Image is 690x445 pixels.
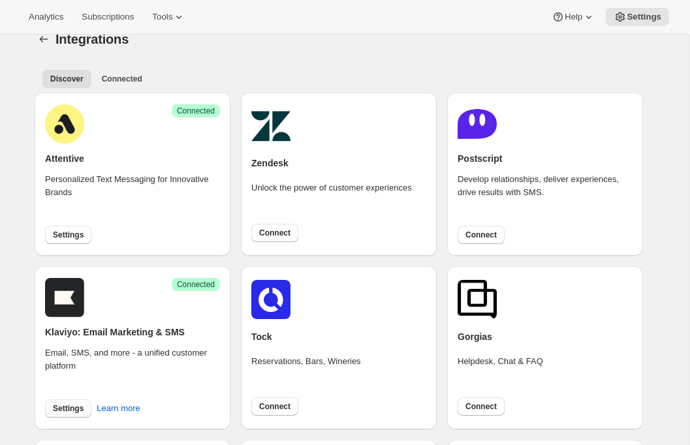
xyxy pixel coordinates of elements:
[251,355,361,386] div: Reservations, Bars, Wineries
[74,8,142,26] button: Subscriptions
[458,397,505,416] button: Connect
[45,226,91,244] button: Settings
[251,397,298,416] button: Connect
[35,30,53,48] button: Settings
[458,173,633,217] div: Develop relationships, deliver experiences, drive results with SMS.
[458,152,502,165] h2: Postscript
[465,230,497,240] span: Connect
[55,32,129,46] span: Integrations
[152,12,172,22] span: Tools
[89,398,148,419] button: Learn more
[42,70,91,88] button: All customers
[45,152,84,165] h2: Attentive
[458,330,492,343] h2: Gorgias
[45,326,185,339] h2: Klaviyo: Email Marketing & SMS
[45,346,220,391] div: Email, SMS, and more - a unified customer platform
[627,12,661,22] span: Settings
[251,106,290,146] img: zendesk.png
[177,279,215,290] span: Connected
[606,8,669,26] button: Settings
[144,8,193,26] button: Tools
[45,173,220,217] div: Personalized Text Messaging for Innovative Brands
[177,106,215,116] span: Connected
[251,330,272,343] h2: Tock
[251,280,290,319] img: tockicon.png
[53,403,84,414] span: Settings
[251,157,289,170] h2: Zendesk
[53,230,84,240] span: Settings
[102,74,142,84] span: Connected
[565,12,582,22] span: Help
[251,181,412,213] div: Unlock the power of customer experiences
[82,12,134,22] span: Subscriptions
[458,280,497,319] img: gorgias.png
[458,104,497,144] img: postscript.png
[458,355,543,386] div: Helpdesk, Chat & FAQ
[259,401,290,412] span: Connect
[50,74,84,84] span: Discover
[45,399,91,418] button: Settings
[21,8,71,26] button: Analytics
[97,402,140,415] span: Learn more
[458,226,505,244] button: Connect
[29,12,63,22] span: Analytics
[45,104,84,144] img: attentive.png
[259,228,290,238] span: Connect
[465,401,497,412] span: Connect
[251,224,298,242] button: Connect
[544,8,603,26] button: Help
